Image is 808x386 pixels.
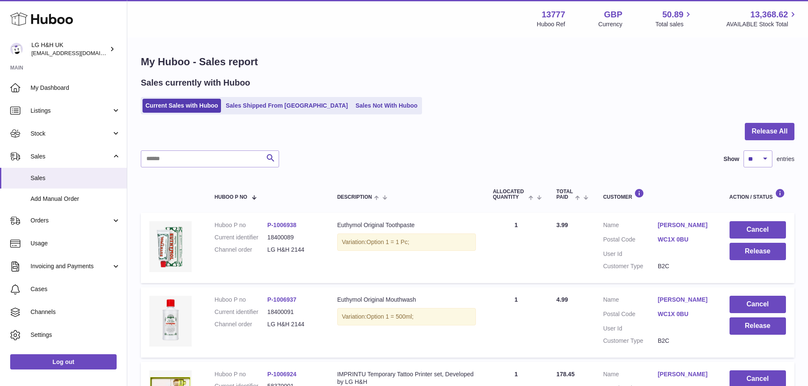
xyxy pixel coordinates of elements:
[777,155,794,163] span: entries
[31,130,112,138] span: Stock
[658,262,713,270] dd: B2C
[352,99,420,113] a: Sales Not With Huboo
[556,189,573,200] span: Total paid
[31,174,120,182] span: Sales
[267,233,320,242] dd: 18400089
[31,308,120,316] span: Channels
[215,296,268,304] dt: Huboo P no
[337,233,476,251] div: Variation:
[337,194,372,200] span: Description
[141,55,794,69] h1: My Huboo - Sales report
[267,371,296,378] a: P-1006924
[726,9,798,28] a: 13,368.62 AVAILABLE Stock Total
[662,9,683,20] span: 50.89
[556,371,575,378] span: 178.45
[556,222,568,228] span: 3.99
[493,189,526,200] span: ALLOCATED Quantity
[31,285,120,293] span: Cases
[149,221,192,272] img: Euthymol_Original_Toothpaste_Image-1.webp
[658,337,713,345] dd: B2C
[542,9,565,20] strong: 13777
[730,317,786,335] button: Release
[337,296,476,304] div: Euthymol Original Mouthwash
[658,236,713,244] a: WC1X 0BU
[10,43,23,56] img: veechen@lghnh.co.uk
[215,370,268,378] dt: Huboo P no
[31,84,120,92] span: My Dashboard
[141,77,250,89] h2: Sales currently with Huboo
[658,370,713,378] a: [PERSON_NAME]
[603,310,658,320] dt: Postal Code
[215,233,268,242] dt: Current identifier
[537,20,565,28] div: Huboo Ref
[31,262,112,270] span: Invoicing and Payments
[655,20,693,28] span: Total sales
[603,262,658,270] dt: Customer Type
[267,246,320,254] dd: LG H&H 2144
[658,221,713,229] a: [PERSON_NAME]
[603,250,658,258] dt: User Id
[730,221,786,239] button: Cancel
[603,236,658,246] dt: Postal Code
[603,189,713,200] div: Customer
[10,354,117,369] a: Log out
[31,153,112,161] span: Sales
[603,337,658,345] dt: Customer Type
[603,325,658,333] dt: User Id
[267,296,296,303] a: P-1006937
[730,189,786,200] div: Action / Status
[603,296,658,306] dt: Name
[215,221,268,229] dt: Huboo P no
[604,9,622,20] strong: GBP
[484,287,548,358] td: 1
[745,123,794,140] button: Release All
[337,308,476,325] div: Variation:
[724,155,739,163] label: Show
[730,243,786,260] button: Release
[31,331,120,339] span: Settings
[267,222,296,228] a: P-1006938
[267,320,320,328] dd: LG H&H 2144
[337,221,476,229] div: Euthymol Original Toothpaste
[31,239,120,247] span: Usage
[366,239,409,245] span: Option 1 = 1 Pc;
[215,320,268,328] dt: Channel order
[726,20,798,28] span: AVAILABLE Stock Total
[223,99,351,113] a: Sales Shipped From [GEOGRAPHIC_DATA]
[31,217,112,225] span: Orders
[267,308,320,316] dd: 18400091
[603,221,658,231] dt: Name
[658,296,713,304] a: [PERSON_NAME]
[598,20,623,28] div: Currency
[215,246,268,254] dt: Channel order
[215,194,247,200] span: Huboo P no
[215,308,268,316] dt: Current identifier
[31,107,112,115] span: Listings
[658,310,713,318] a: WC1X 0BU
[603,370,658,380] dt: Name
[149,296,192,347] img: Euthymol-Original-Mouthwash-500ml.webp
[31,50,125,56] span: [EMAIL_ADDRESS][DOMAIN_NAME]
[143,99,221,113] a: Current Sales with Huboo
[366,313,414,320] span: Option 1 = 500ml;
[484,213,548,283] td: 1
[655,9,693,28] a: 50.89 Total sales
[556,296,568,303] span: 4.99
[31,41,108,57] div: LG H&H UK
[31,195,120,203] span: Add Manual Order
[730,296,786,313] button: Cancel
[750,9,788,20] span: 13,368.62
